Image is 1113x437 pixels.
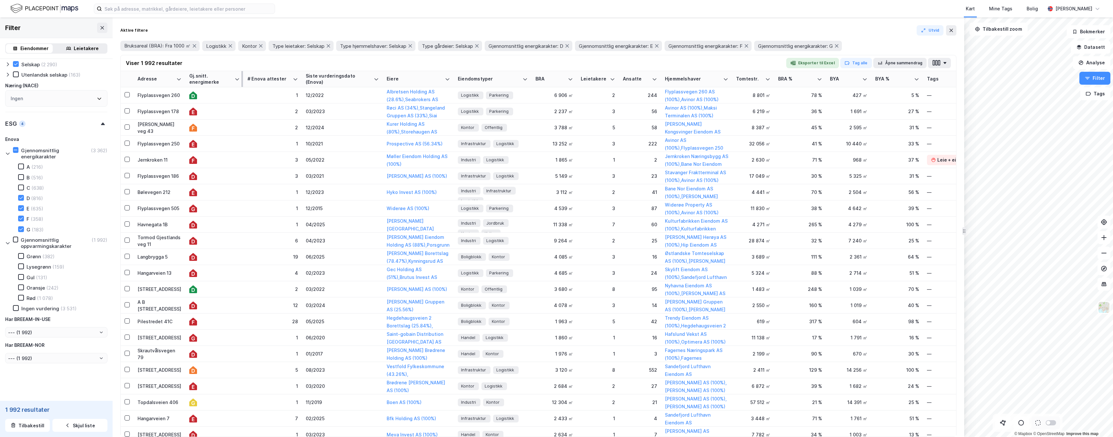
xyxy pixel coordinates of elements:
[1066,432,1098,436] a: Improve this map
[581,221,615,228] div: 7
[736,205,770,212] div: 11 830 ㎡
[927,171,997,181] div: —
[581,124,615,131] div: 5
[778,205,822,212] div: 38 %
[927,203,997,214] div: —
[1067,25,1110,38] button: Bokmerker
[830,92,867,99] div: 427 ㎡
[306,286,379,293] div: 03/2022
[581,205,615,212] div: 3
[1080,87,1110,100] button: Tags
[461,140,486,147] span: Infrastruktur
[306,334,379,341] div: 06/2020
[830,221,867,228] div: 4 279 ㎡
[248,334,298,341] div: 1
[665,76,721,82] div: Hjemmelshaver
[21,72,67,78] div: Utenlandsk selskap
[138,156,182,163] div: Jernkroken 11
[875,205,919,212] div: 39 %
[535,318,573,325] div: 1 963 ㎡
[535,253,573,260] div: 4 085 ㎡
[535,270,573,276] div: 4 685 ㎡
[461,334,475,341] span: Handel
[1033,432,1064,436] a: OpenStreetMap
[623,173,657,179] div: 23
[873,58,927,68] button: Åpne sammendrag
[99,330,104,335] button: Open
[840,58,872,68] button: Tag alle
[5,23,21,33] div: Filter
[485,230,496,237] span: Kultur
[736,286,770,293] div: 1 483 ㎡
[485,124,502,131] span: Offentlig
[1027,5,1038,13] div: Bolig
[486,156,504,163] span: Logistikk
[927,252,997,262] div: —
[10,3,78,14] img: logo.f888ab2527a4732fd821a326f86c7f29.svg
[623,76,649,82] div: Ansatte
[875,286,919,293] div: 70 %
[581,140,615,147] div: 3
[138,189,182,196] div: Bølevegen 212
[306,108,379,115] div: 03/2023
[461,318,481,325] span: Boligblokk
[458,76,520,82] div: Eiendomstyper
[31,185,44,191] div: (638)
[461,230,474,237] span: Kontor
[736,156,770,163] div: 2 630 ㎡
[830,108,867,115] div: 1 691 ㎡
[5,82,39,90] div: Næring (NACE)
[623,140,657,147] div: 222
[138,270,182,276] div: Hangarveien 13
[778,189,822,196] div: 70 %
[830,205,867,212] div: 4 642 ㎡
[927,139,997,149] div: —
[248,124,298,131] div: 2
[27,274,35,281] div: Gul
[91,147,107,154] div: (3 362)
[461,270,479,276] span: Logistikk
[535,221,573,228] div: 11 338 ㎡
[138,221,182,228] div: Havnegata 1B
[1073,56,1110,69] button: Analyse
[31,216,43,222] div: (358)
[927,219,997,230] div: —
[248,286,298,293] div: 2
[623,270,657,276] div: 24
[461,302,481,309] span: Boligblokk
[138,334,182,341] div: [STREET_ADDRESS]
[20,45,49,52] div: Eiendommer
[581,302,615,309] div: 3
[581,253,615,260] div: 3
[461,173,486,179] span: Infrastruktur
[736,318,770,325] div: 619 ㎡
[248,253,298,260] div: 19
[535,205,573,212] div: 4 539 ㎡
[306,124,379,131] div: 12/2024
[535,286,573,293] div: 3 680 ㎡
[623,237,657,244] div: 25
[42,253,55,260] div: (382)
[138,92,182,99] div: Flyplassvegen 260
[875,270,919,276] div: 51 %
[830,124,867,131] div: 2 595 ㎡
[927,316,997,327] div: —
[535,173,573,179] div: 5 149 ㎡
[248,302,298,309] div: 12
[21,61,40,68] div: Selskap
[830,286,867,293] div: 1 039 ㎡
[486,220,504,227] span: Jordbruk
[778,270,822,276] div: 88 %
[387,76,442,82] div: Eiere
[248,189,298,196] div: 1
[126,59,182,67] div: Viser 1 992 resultater
[1071,41,1110,54] button: Datasett
[927,123,997,133] div: —
[535,237,573,244] div: 9 264 ㎡
[736,237,770,244] div: 28 874 ㎡
[830,76,860,82] div: BYA
[27,185,30,191] div: C
[623,92,657,99] div: 244
[875,318,919,325] div: 98 %
[31,175,43,181] div: (516)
